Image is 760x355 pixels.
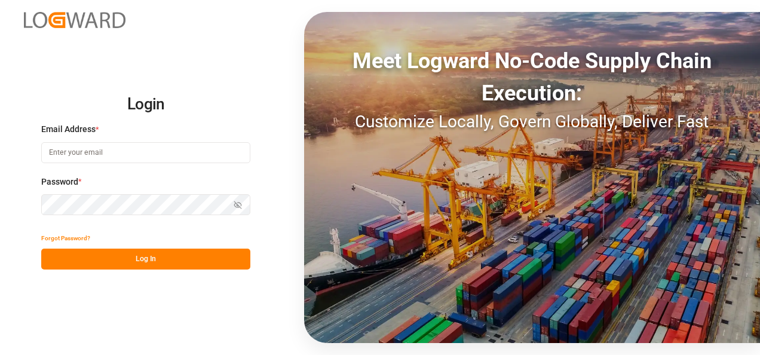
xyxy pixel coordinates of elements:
h2: Login [41,85,250,124]
input: Enter your email [41,142,250,163]
div: Meet Logward No-Code Supply Chain Execution: [304,45,760,109]
button: Log In [41,249,250,270]
img: Logward_new_orange.png [24,12,125,28]
span: Password [41,176,78,188]
button: Forgot Password? [41,228,90,249]
span: Email Address [41,123,96,136]
div: Customize Locally, Govern Globally, Deliver Fast [304,109,760,134]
